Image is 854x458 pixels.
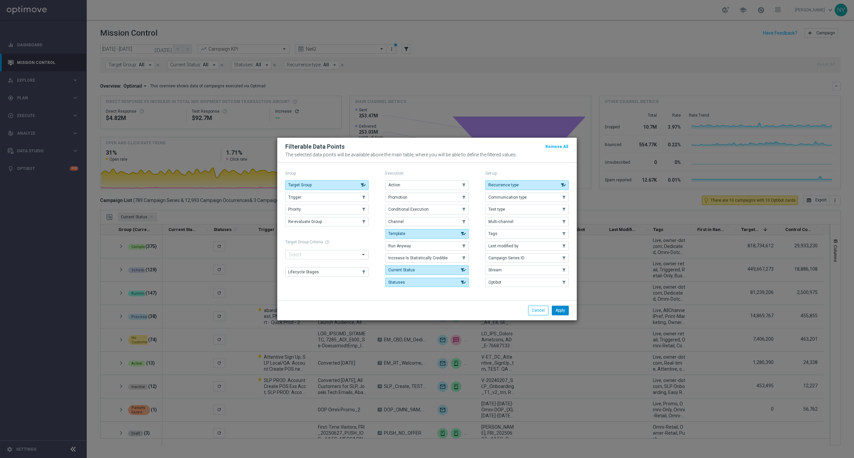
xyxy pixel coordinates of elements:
span: Stream [488,268,502,272]
span: Target Group [288,183,312,187]
button: Stream [485,265,569,275]
span: Lifecycle Stages [288,270,319,274]
h2: Filterable Data Points [285,143,345,151]
button: Apply [552,306,569,315]
span: Action [388,183,400,187]
button: Channel [385,217,469,226]
button: Optibot [485,278,569,287]
button: Priority [285,205,369,214]
button: Target Group [285,180,369,190]
span: Increase Is Statistically Credible [388,256,448,260]
p: Set-up [485,171,569,176]
span: Multi-channel [488,219,513,224]
button: Multi-channel [485,217,569,226]
span: Re-evaluate Group [288,219,322,224]
button: Re-evaluate Group [285,217,369,226]
button: Last modified by [485,241,569,251]
button: Statuses [385,278,469,287]
p: Execution [385,171,469,176]
span: Last modified by [488,244,518,248]
button: Promotion [385,193,469,202]
button: Conditional Execution [385,205,469,214]
span: Priority [288,207,301,212]
span: Statuses [388,280,405,285]
button: Lifecycle Stages [285,267,369,277]
span: Optibot [488,280,501,285]
button: Increase Is Statistically Credible [385,253,469,263]
span: Run Anyway [388,244,411,248]
button: Test type [485,205,569,214]
button: Run Anyway [385,241,469,251]
span: Communication type [488,195,527,200]
button: Template [385,229,469,238]
p: Group [285,171,369,176]
span: Current Status [388,268,415,272]
button: Cancel [528,306,548,315]
span: Trigger [288,195,301,200]
span: Channel [388,219,404,224]
span: Tags [488,231,497,236]
span: Template [388,231,405,236]
span: help_outline [325,240,330,244]
button: Remove All [545,143,569,150]
button: Action [385,180,469,190]
button: Recurrence type [485,180,569,190]
button: Trigger [285,193,369,202]
h1: Target Group Criteria [285,240,369,244]
span: Recurrence type [488,183,519,187]
span: Test type [488,207,505,212]
button: Tags [485,229,569,238]
p: The selected data points will be available above the main table, where you will be able to define... [285,152,569,157]
span: Promotion [388,195,407,200]
button: Campaign Series ID [485,253,569,263]
button: Communication type [485,193,569,202]
button: Current Status [385,265,469,275]
span: Campaign Series ID [488,256,524,260]
span: Conditional Execution [388,207,429,212]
